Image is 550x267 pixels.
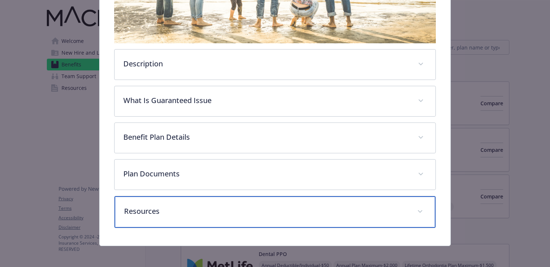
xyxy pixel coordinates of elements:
p: Plan Documents [123,168,409,179]
div: Plan Documents [115,160,436,190]
div: Description [115,50,436,80]
p: Description [123,58,409,69]
p: What Is Guaranteed Issue [123,95,409,106]
div: Resources [115,196,436,228]
p: Resources [124,206,409,217]
p: Benefit Plan Details [123,132,409,143]
div: Benefit Plan Details [115,123,436,153]
div: What Is Guaranteed Issue [115,86,436,116]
